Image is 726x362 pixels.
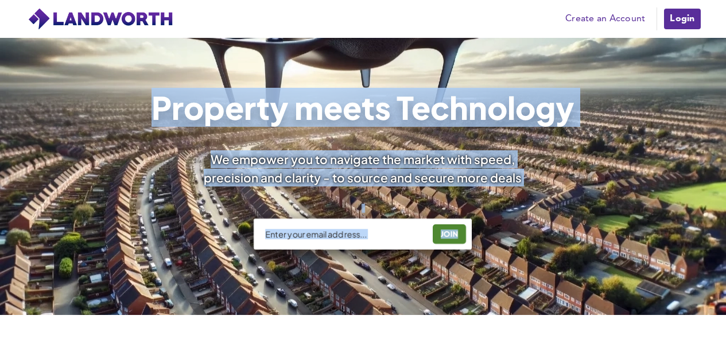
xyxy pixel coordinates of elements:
[663,7,701,30] a: Login
[265,228,425,240] input: Enter your email address...
[189,150,538,186] div: We empower you to navigate the market with speed, precision and clarity - to source and secure mo...
[152,92,574,123] h1: Property meets Technology
[433,224,467,244] button: JOIN
[437,225,463,243] div: JOIN
[560,10,651,28] a: Create an Account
